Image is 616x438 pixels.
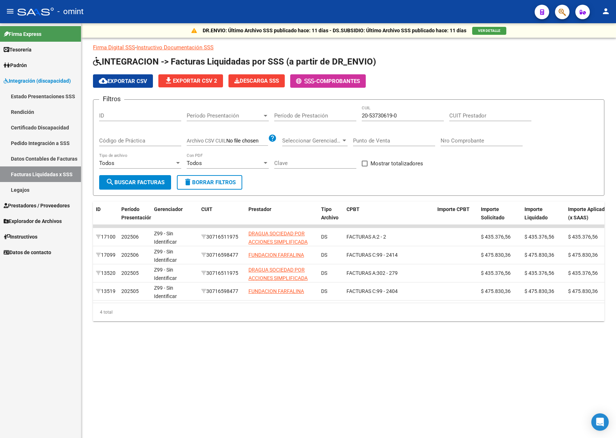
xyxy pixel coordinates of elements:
[472,27,506,35] button: VER DETALLE
[296,78,316,84] span: -
[316,78,360,84] span: Comprobantes
[226,138,268,144] input: Archivo CSV CUIL
[601,7,610,16] mat-icon: person
[481,288,511,294] span: $ 475.830,36
[437,206,470,212] span: Importe CPBT
[96,251,115,259] div: 17099
[93,74,153,88] button: Exportar CSV
[4,217,62,225] span: Explorador de Archivos
[4,248,51,256] span: Datos de contacto
[290,74,366,88] button: -Comprobantes
[99,94,124,104] h3: Filtros
[201,233,243,241] div: 30716511975
[522,202,565,234] datatable-header-cell: Importe Liquidado
[321,206,339,220] span: Tipo Archivo
[591,413,609,431] div: Open Intercom Messenger
[164,76,173,85] mat-icon: file_download
[268,134,277,142] mat-icon: help
[158,74,223,87] button: Exportar CSV 2
[246,202,318,234] datatable-header-cell: Prestador
[565,202,612,234] datatable-header-cell: Importe Aplicado (x SAAS)
[478,29,500,33] span: VER DETALLE
[99,160,114,166] span: Todos
[346,251,431,259] div: 99 - 2414
[434,202,478,234] datatable-header-cell: Importe CPBT
[96,287,115,296] div: 13519
[478,202,522,234] datatable-header-cell: Importe Solicitado
[203,26,466,34] p: DR.ENVIO: Último Archivo SSS publicado hace: 11 días - DS.SUBSIDIO: Último Archivo SSS publicado ...
[154,231,177,245] span: Z99 - Sin Identificar
[96,233,115,241] div: 17100
[568,270,598,276] span: $ 435.376,56
[93,303,604,321] div: 4 total
[118,202,151,234] datatable-header-cell: Período Presentación
[568,252,598,258] span: $ 475.830,36
[93,57,376,67] span: INTEGRACION -> Facturas Liquidadas por SSS (a partir de DR_ENVIO)
[318,202,344,234] datatable-header-cell: Tipo Archivo
[106,179,165,186] span: Buscar Facturas
[201,251,243,259] div: 30716598477
[282,137,341,144] span: Seleccionar Gerenciador
[346,233,431,241] div: 2 - 2
[481,234,511,240] span: $ 435.376,56
[93,44,604,51] p: -
[321,252,327,258] span: DS
[524,206,548,220] span: Importe Liquidado
[121,234,139,240] span: 202506
[346,206,360,212] span: CPBT
[568,288,598,294] span: $ 475.830,36
[4,46,32,54] span: Tesorería
[106,178,114,186] mat-icon: search
[228,74,285,88] app-download-masive: Descarga masiva de comprobantes (adjuntos)
[4,61,27,69] span: Padrón
[99,175,171,190] button: Buscar Facturas
[346,234,377,240] span: FACTURAS A:
[321,234,327,240] span: DS
[481,252,511,258] span: $ 475.830,36
[524,270,554,276] span: $ 435.376,56
[248,288,304,294] span: FUNDACION FARFALINA
[346,288,377,294] span: FACTURAS C:
[57,4,84,20] span: - omint
[121,288,139,294] span: 202505
[201,206,212,212] span: CUIT
[187,160,202,166] span: Todos
[137,44,214,51] a: Instructivo Documentación SSS
[4,233,37,241] span: Instructivos
[164,78,217,84] span: Exportar CSV 2
[346,270,377,276] span: FACTURAS A:
[481,206,504,220] span: Importe Solicitado
[321,288,327,294] span: DS
[93,202,118,234] datatable-header-cell: ID
[187,112,262,119] span: Período Presentación
[177,175,242,190] button: Borrar Filtros
[154,206,183,212] span: Gerenciador
[154,285,177,299] span: Z99 - Sin Identificar
[96,269,115,277] div: 13520
[121,206,152,220] span: Período Presentación
[4,30,41,38] span: Firma Express
[248,252,304,258] span: FUNDACION FARFALINA
[248,231,308,245] span: DRAGUA SOCIEDAD POR ACCIONES SIMPLIFICADA
[321,270,327,276] span: DS
[183,179,236,186] span: Borrar Filtros
[344,202,434,234] datatable-header-cell: CPBT
[96,206,101,212] span: ID
[228,74,285,87] button: Descarga SSS
[524,288,554,294] span: $ 475.830,36
[99,77,108,85] mat-icon: cloud_download
[121,270,139,276] span: 202505
[568,206,608,220] span: Importe Aplicado (x SAAS)
[248,267,308,281] span: DRAGUA SOCIEDAD POR ACCIONES SIMPLIFICADA
[370,159,423,168] span: Mostrar totalizadores
[524,252,554,258] span: $ 475.830,36
[187,138,226,144] span: Archivo CSV CUIL
[121,252,139,258] span: 202506
[234,78,279,84] span: Descarga SSS
[6,7,15,16] mat-icon: menu
[481,270,511,276] span: $ 435.376,56
[346,252,377,258] span: FACTURAS C:
[248,206,271,212] span: Prestador
[154,267,177,281] span: Z99 - Sin Identificar
[4,77,71,85] span: Integración (discapacidad)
